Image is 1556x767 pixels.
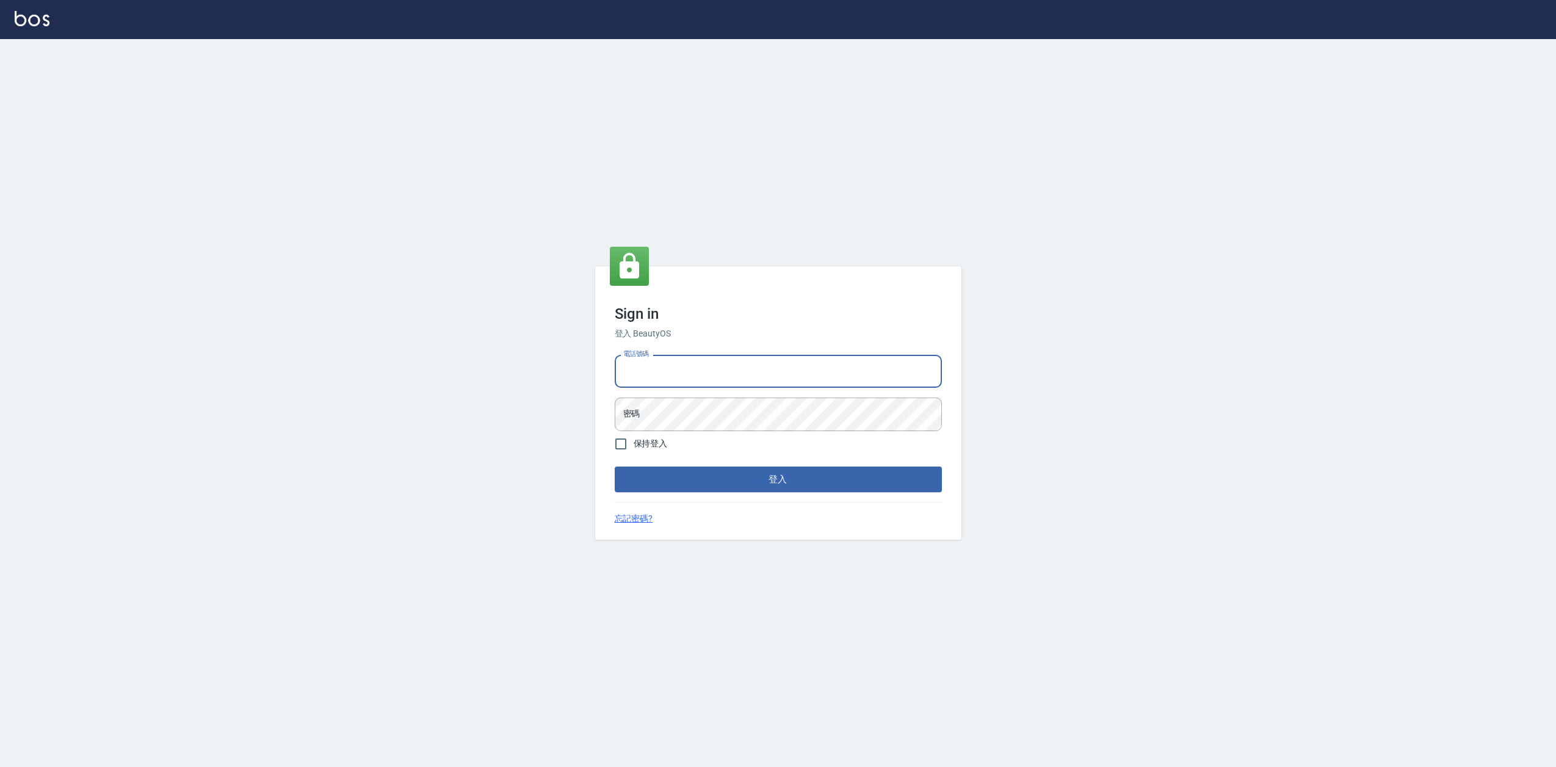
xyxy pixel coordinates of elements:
[634,437,668,450] span: 保持登入
[615,512,653,525] a: 忘記密碼?
[615,327,942,340] h6: 登入 BeautyOS
[623,349,649,358] label: 電話號碼
[615,305,942,322] h3: Sign in
[615,467,942,492] button: 登入
[15,11,49,26] img: Logo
